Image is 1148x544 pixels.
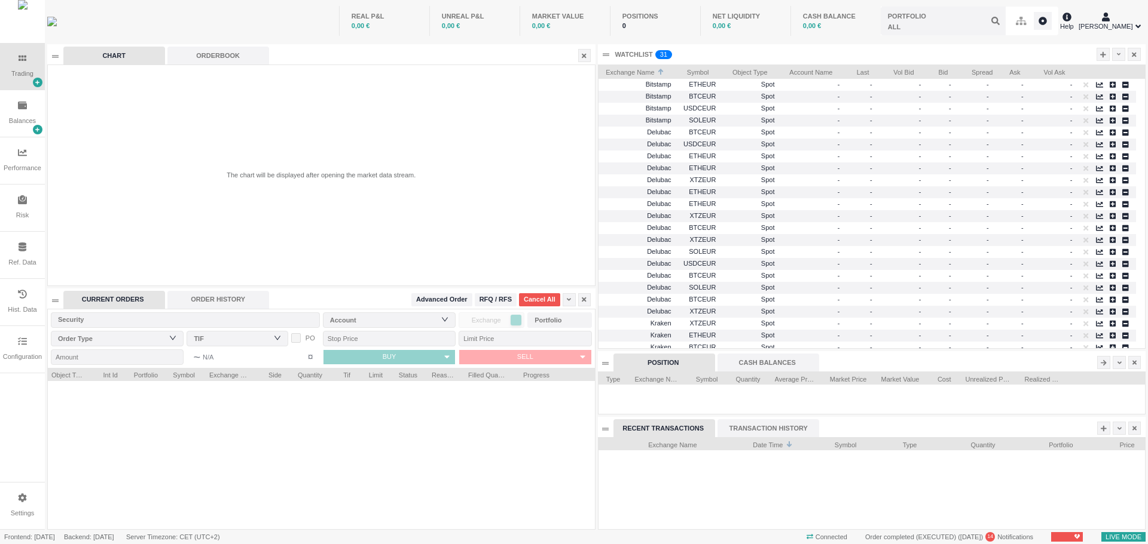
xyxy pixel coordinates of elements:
div: Account [330,314,443,326]
div: Balances [9,116,36,126]
span: Delubac [647,176,671,183]
span: - [987,331,993,339]
span: - [1070,343,1073,351]
span: - [870,176,877,183]
span: - [870,116,877,124]
div: CASH BALANCES [717,354,819,371]
span: Spread [963,65,993,77]
span: Delubac [647,284,671,291]
div: MARKET VALUE [532,11,598,21]
span: - [870,296,877,303]
span: - [838,164,840,171]
div: POSITION [613,354,715,371]
span: - [987,128,993,136]
span: - [838,236,840,243]
span: Spot [723,221,775,235]
input: Stop Price [323,331,456,346]
span: - [987,248,993,255]
div: CASH BALANCE [803,11,869,21]
span: - [949,188,955,195]
span: - [949,128,955,136]
span: Spot [723,78,775,91]
span: - [949,272,955,279]
span: - [1021,343,1028,351]
span: - [1021,272,1028,279]
div: NET LIQUIDITY [713,11,778,21]
div: PORTFOLIO [888,11,926,21]
div: Trading [11,69,33,79]
span: Spot [723,149,775,163]
span: - [1070,128,1073,136]
span: Kraken [651,331,671,339]
span: - [987,224,993,231]
span: - [870,224,877,231]
span: ETHEUR [679,185,716,199]
span: Symbol [679,65,709,77]
span: - [919,236,921,243]
span: USDCEUR [679,137,716,151]
span: - [838,105,840,112]
span: - [949,260,955,267]
span: Delubac [647,260,671,267]
span: - [919,93,921,100]
i: icon: down [441,315,448,323]
button: SELL [459,350,574,364]
span: - [870,140,877,147]
div: REAL P&L [352,11,417,21]
span: - [919,319,921,327]
span: - [1021,331,1028,339]
span: - [1021,260,1028,267]
span: Advanced Order [416,294,468,305]
span: [PERSON_NAME] [1079,21,1132,32]
span: - [838,140,840,147]
span: - [987,319,993,327]
span: - [919,284,921,291]
span: - [949,236,955,243]
span: - [838,200,840,207]
span: - [838,212,840,219]
span: - [870,308,877,315]
div: POSITIONS [622,11,688,21]
span: - [1070,224,1073,231]
span: - [870,319,877,327]
input: ALL [881,7,1006,35]
span: Cancel All [524,294,555,305]
div: ORDERBOOK [167,47,269,64]
span: - [949,200,955,207]
span: - [1021,319,1028,327]
span: - [919,343,921,351]
span: Delubac [647,212,671,219]
span: - [1021,93,1028,100]
span: - [838,128,840,136]
span: - [1021,200,1028,207]
span: - [1021,212,1028,219]
span: - [838,260,840,267]
span: - [838,296,840,303]
span: - [1070,308,1073,315]
span: - [949,81,955,88]
span: - [1070,200,1073,207]
span: Delubac [647,164,671,171]
span: - [919,116,921,124]
input: Amount [51,349,184,365]
span: XTZEUR [679,209,716,223]
div: Hist. Data [8,305,36,315]
span: - [949,93,955,100]
span: - [1021,152,1028,159]
span: - [987,272,993,279]
span: - [838,343,840,351]
span: ETHEUR [679,149,716,163]
span: RFQ / RFS [480,294,512,305]
span: - [1070,331,1073,339]
span: - [919,212,921,219]
span: 0,00 € [713,22,731,29]
span: - [1021,296,1028,303]
span: - [1070,319,1073,327]
span: Spot [723,173,775,187]
span: - [1021,224,1028,231]
p: 1 [664,50,667,62]
span: - [949,176,955,183]
span: - [919,296,921,303]
span: - [949,331,955,339]
span: - [919,140,921,147]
